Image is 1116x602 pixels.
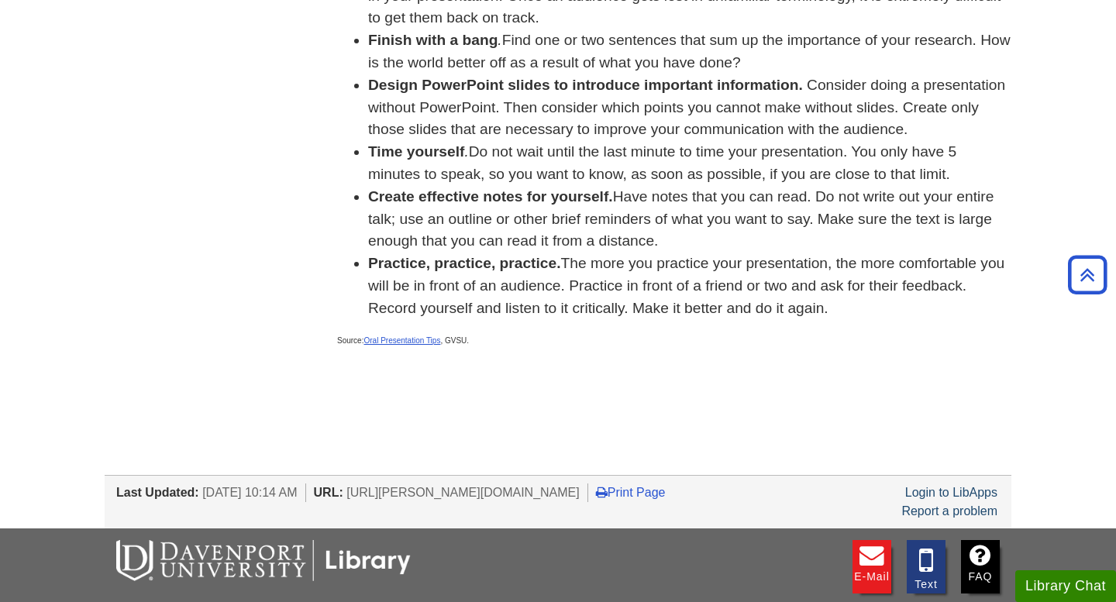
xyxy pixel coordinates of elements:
strong: Create effective notes for yourself. [368,188,613,205]
strong: Practice, practice, practice. [368,255,561,271]
strong: Design PowerPoint slides to introduce important information. [368,77,803,93]
em: . [498,32,501,48]
i: Print Page [596,486,608,498]
a: Login to LibApps [905,486,997,499]
li: Find one or two sentences that sum up the importance of your research. How is the world better of... [368,29,1011,74]
span: Last Updated: [116,486,199,499]
span: URL: [314,486,343,499]
img: DU Libraries [116,540,411,580]
li: Consider doing a presentation without PowerPoint. Then consider which points you cannot make with... [368,74,1011,141]
a: Report a problem [901,504,997,518]
a: E-mail [852,540,891,593]
em: . [464,143,468,160]
a: Back to Top [1063,264,1112,285]
strong: Time yourself [368,143,464,160]
span: [DATE] 10:14 AM [202,486,297,499]
li: The more you practice your presentation, the more comfortable you will be in front of an audience... [368,253,1011,319]
a: Print Page [596,486,666,499]
strong: Finish with a bang [368,32,498,48]
span: [URL][PERSON_NAME][DOMAIN_NAME] [346,486,580,499]
span: Source: , GVSU. [337,336,469,345]
button: Library Chat [1015,570,1116,602]
a: Text [907,540,945,593]
a: Oral Presentation Tips [363,336,440,345]
li: Do not wait until the last minute to time your presentation. You only have 5 minutes to speak, so... [368,141,1011,186]
li: Have notes that you can read. Do not write out your entire talk; use an outline or other brief re... [368,186,1011,253]
a: FAQ [961,540,1000,593]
